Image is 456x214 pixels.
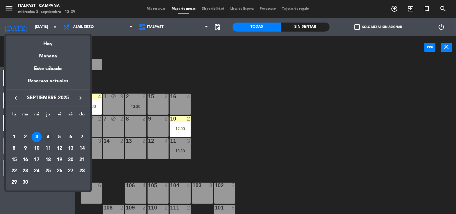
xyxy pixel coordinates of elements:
[54,143,65,154] div: 12
[9,166,19,176] div: 22
[77,143,87,154] div: 14
[8,154,20,166] td: 15 de septiembre de 2025
[54,166,65,176] div: 26
[77,94,84,102] i: keyboard_arrow_right
[20,165,31,177] td: 23 de septiembre de 2025
[54,132,65,142] div: 5
[21,94,75,102] span: septiembre 2025
[77,155,87,165] div: 21
[6,60,90,77] div: Este sábado
[12,94,19,102] i: keyboard_arrow_left
[6,77,90,90] div: Reservas actuales
[31,131,42,143] td: 3 de septiembre de 2025
[20,166,31,176] div: 23
[76,165,88,177] td: 28 de septiembre de 2025
[8,111,20,120] th: lunes
[8,165,20,177] td: 22 de septiembre de 2025
[8,177,20,188] td: 29 de septiembre de 2025
[8,131,20,143] td: 1 de septiembre de 2025
[54,143,65,154] td: 12 de septiembre de 2025
[20,177,31,188] div: 30
[75,94,86,102] button: keyboard_arrow_right
[43,166,53,176] div: 25
[66,143,76,154] div: 13
[20,132,31,142] div: 2
[8,143,20,154] td: 8 de septiembre de 2025
[6,48,90,60] div: Mañana
[42,154,54,166] td: 18 de septiembre de 2025
[66,155,76,165] div: 20
[31,165,42,177] td: 24 de septiembre de 2025
[54,111,65,120] th: viernes
[76,111,88,120] th: domingo
[42,143,54,154] td: 11 de septiembre de 2025
[65,165,77,177] td: 27 de septiembre de 2025
[32,143,42,154] div: 10
[31,111,42,120] th: miércoles
[76,143,88,154] td: 14 de septiembre de 2025
[42,111,54,120] th: jueves
[9,177,19,188] div: 29
[20,131,31,143] td: 2 de septiembre de 2025
[43,132,53,142] div: 4
[31,154,42,166] td: 17 de septiembre de 2025
[6,35,90,48] div: Hoy
[10,94,21,102] button: keyboard_arrow_left
[77,166,87,176] div: 28
[54,165,65,177] td: 26 de septiembre de 2025
[54,131,65,143] td: 5 de septiembre de 2025
[20,143,31,154] div: 9
[76,154,88,166] td: 21 de septiembre de 2025
[32,132,42,142] div: 3
[20,155,31,165] div: 16
[42,165,54,177] td: 25 de septiembre de 2025
[66,132,76,142] div: 6
[76,131,88,143] td: 7 de septiembre de 2025
[43,155,53,165] div: 18
[31,143,42,154] td: 10 de septiembre de 2025
[32,155,42,165] div: 17
[20,177,31,188] td: 30 de septiembre de 2025
[77,132,87,142] div: 7
[43,143,53,154] div: 11
[65,131,77,143] td: 6 de septiembre de 2025
[54,155,65,165] div: 19
[8,120,88,132] td: SEP.
[20,111,31,120] th: martes
[66,166,76,176] div: 27
[65,154,77,166] td: 20 de septiembre de 2025
[20,154,31,166] td: 16 de septiembre de 2025
[9,132,19,142] div: 1
[42,131,54,143] td: 4 de septiembre de 2025
[65,143,77,154] td: 13 de septiembre de 2025
[9,143,19,154] div: 8
[32,166,42,176] div: 24
[54,154,65,166] td: 19 de septiembre de 2025
[9,155,19,165] div: 15
[65,111,77,120] th: sábado
[20,143,31,154] td: 9 de septiembre de 2025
